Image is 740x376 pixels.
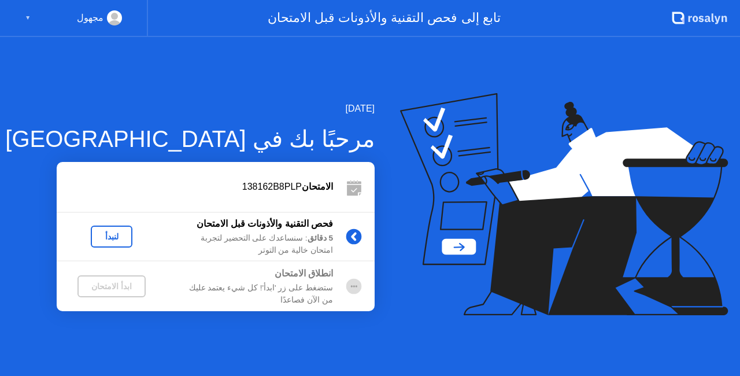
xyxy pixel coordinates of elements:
div: : سنساعدك على التحضير لتجربة امتحان خالية من التوتر [166,233,333,256]
div: [DATE] [5,102,375,116]
b: الامتحان [302,182,333,191]
div: ستضغط على زر 'ابدأ'! كل شيء يعتمد عليك من الآن فصاعدًا [166,282,333,306]
b: انطلاق الامتحان [275,268,333,278]
div: مرحبًا بك في [GEOGRAPHIC_DATA] [5,121,375,156]
b: فحص التقنية والأذونات قبل الامتحان [197,219,333,228]
button: ابدأ الامتحان [77,275,146,297]
div: مجهول [77,10,103,25]
div: ▼ [25,10,31,25]
b: 5 دقائق [308,234,333,242]
div: لنبدأ [95,232,128,241]
button: لنبدأ [91,226,132,248]
div: ابدأ الامتحان [82,282,141,291]
div: 138162B8PLP [57,180,333,194]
